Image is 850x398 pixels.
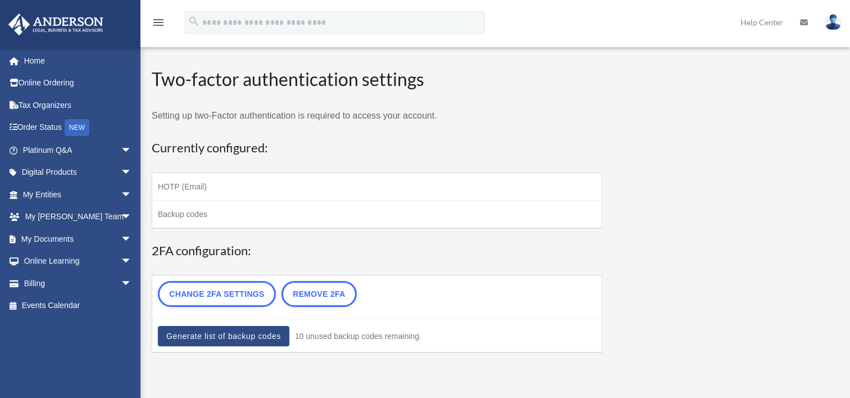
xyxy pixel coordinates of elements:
a: My [PERSON_NAME] Teamarrow_drop_down [8,206,149,228]
h2: Two-factor authentication settings [152,67,602,92]
td: HOTP (Email) [152,173,602,200]
a: My Documentsarrow_drop_down [8,228,149,250]
p: Setting up two-Factor authentication is required to access your account. [152,108,602,124]
h3: Currently configured: [152,139,602,157]
span: arrow_drop_down [121,139,143,162]
a: Events Calendar [8,295,149,317]
a: Digital Productsarrow_drop_down [8,161,149,184]
a: Billingarrow_drop_down [8,272,149,295]
span: arrow_drop_down [121,228,143,251]
a: Change 2FA settings [158,281,276,307]
a: Online Learningarrow_drop_down [8,250,149,273]
span: arrow_drop_down [121,206,143,229]
i: menu [152,16,165,29]
a: menu [152,20,165,29]
a: My Entitiesarrow_drop_down [8,183,149,206]
a: Generate list of backup codes [158,326,289,346]
span: arrow_drop_down [121,272,143,295]
i: search [188,15,200,28]
h3: 2FA configuration: [152,242,602,260]
img: User Pic [825,14,842,30]
div: NEW [65,119,89,136]
a: Platinum Q&Aarrow_drop_down [8,139,149,161]
a: Remove 2FA [281,281,357,307]
span: arrow_drop_down [121,161,143,184]
a: Online Ordering [8,72,149,94]
a: Tax Organizers [8,94,149,116]
span: arrow_drop_down [121,250,143,273]
span: 10 unused backup codes remaining. [295,328,421,344]
td: Backup codes [152,200,602,228]
a: Order StatusNEW [8,116,149,139]
span: arrow_drop_down [121,183,143,206]
a: Home [8,49,149,72]
img: Anderson Advisors Platinum Portal [5,13,107,35]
